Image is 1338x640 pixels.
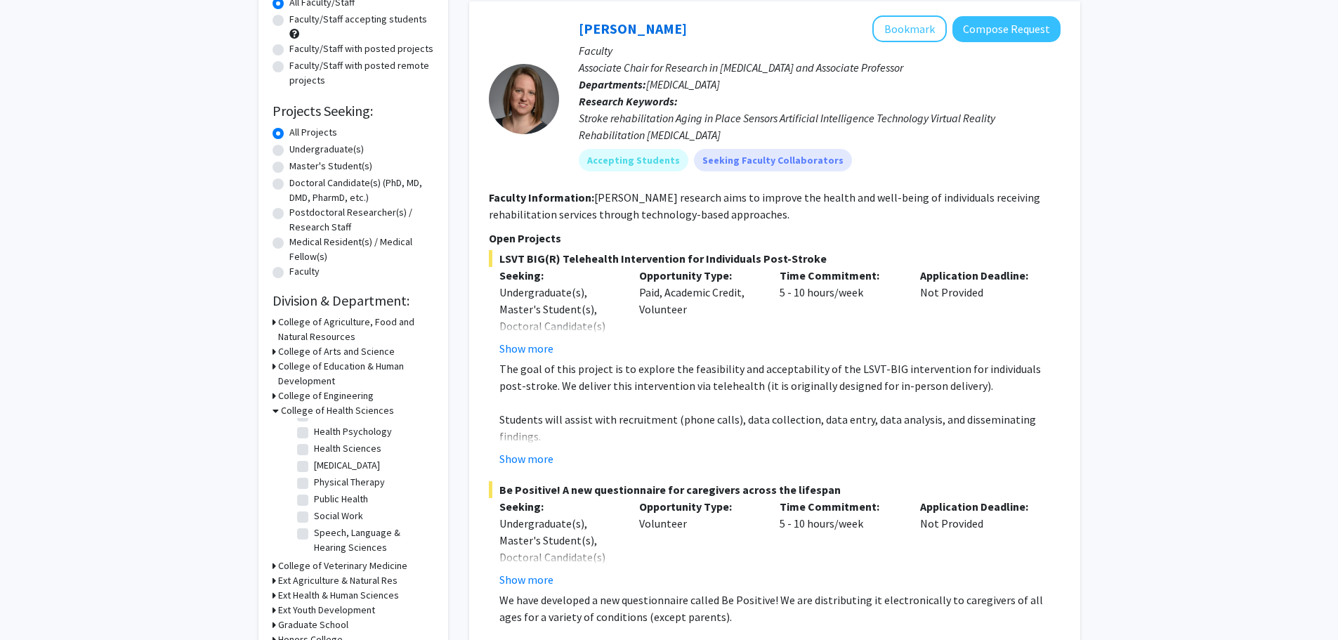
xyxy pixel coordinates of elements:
[579,94,678,108] b: Research Keywords:
[769,498,910,588] div: 5 - 10 hours/week
[289,125,337,140] label: All Projects
[499,571,553,588] button: Show more
[314,441,381,456] label: Health Sciences
[499,267,619,284] p: Seeking:
[314,492,368,507] label: Public Health
[780,498,899,515] p: Time Commitment:
[489,190,594,204] b: Faculty Information:
[281,403,394,418] h3: College of Health Sciences
[579,77,646,91] b: Departments:
[579,20,687,37] a: [PERSON_NAME]
[920,267,1039,284] p: Application Deadline:
[489,190,1040,221] fg-read-more: [PERSON_NAME] research aims to improve the health and well-being of individuals receiving rehabil...
[489,250,1061,267] span: LSVT BIG(R) Telehealth Intervention for Individuals Post-Stroke
[289,41,433,56] label: Faculty/Staff with posted projects
[314,475,385,490] label: Physical Therapy
[872,15,947,42] button: Add Rachel Wolpert to Bookmarks
[278,603,375,618] h3: Ext Youth Development
[278,359,434,388] h3: College of Education & Human Development
[314,509,363,523] label: Social Work
[289,264,320,279] label: Faculty
[273,103,434,119] h2: Projects Seeking:
[314,424,392,439] label: Health Psychology
[639,498,759,515] p: Opportunity Type:
[910,267,1050,357] div: Not Provided
[289,205,434,235] label: Postdoctoral Researcher(s) / Research Staff
[780,267,899,284] p: Time Commitment:
[629,267,769,357] div: Paid, Academic Credit, Volunteer
[920,498,1039,515] p: Application Deadline:
[499,340,553,357] button: Show more
[499,450,553,467] button: Show more
[278,388,374,403] h3: College of Engineering
[278,559,407,573] h3: College of Veterinary Medicine
[499,360,1061,394] p: The goal of this project is to explore the feasibility and acceptability of the LSVT-BIG interven...
[273,292,434,309] h2: Division & Department:
[952,16,1061,42] button: Compose Request to Rachel Wolpert
[489,481,1061,498] span: Be Positive! A new questionnaire for caregivers across the lifespan
[314,458,380,473] label: [MEDICAL_DATA]
[579,42,1061,59] p: Faculty
[910,498,1050,588] div: Not Provided
[489,230,1061,247] p: Open Projects
[289,142,364,157] label: Undergraduate(s)
[769,267,910,357] div: 5 - 10 hours/week
[289,159,372,174] label: Master's Student(s)
[499,284,619,419] div: Undergraduate(s), Master's Student(s), Doctoral Candidate(s) (PhD, MD, DMD, PharmD, etc.), Postdo...
[499,411,1061,445] p: Students will assist with recruitment (phone calls), data collection, data entry, data analysis, ...
[289,176,434,205] label: Doctoral Candidate(s) (PhD, MD, DMD, PharmD, etc.)
[499,592,1061,625] p: We have developed a new questionnaire called Be Positive! We are distributing it electronically t...
[278,573,398,588] h3: Ext Agriculture & Natural Res
[314,525,431,555] label: Speech, Language & Hearing Sciences
[289,235,434,264] label: Medical Resident(s) / Medical Fellow(s)
[278,315,434,344] h3: College of Agriculture, Food and Natural Resources
[11,577,60,629] iframe: Chat
[499,498,619,515] p: Seeking:
[278,344,395,359] h3: College of Arts and Science
[278,618,348,632] h3: Graduate School
[646,77,720,91] span: [MEDICAL_DATA]
[639,267,759,284] p: Opportunity Type:
[289,58,434,88] label: Faculty/Staff with posted remote projects
[694,149,852,171] mat-chip: Seeking Faculty Collaborators
[278,588,399,603] h3: Ext Health & Human Sciences
[579,149,688,171] mat-chip: Accepting Students
[579,110,1061,143] div: Stroke rehabilitation Aging in Place Sensors Artificial Intelligence Technology Virtual Reality R...
[289,12,427,27] label: Faculty/Staff accepting students
[629,498,769,588] div: Volunteer
[579,59,1061,76] p: Associate Chair for Research in [MEDICAL_DATA] and Associate Professor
